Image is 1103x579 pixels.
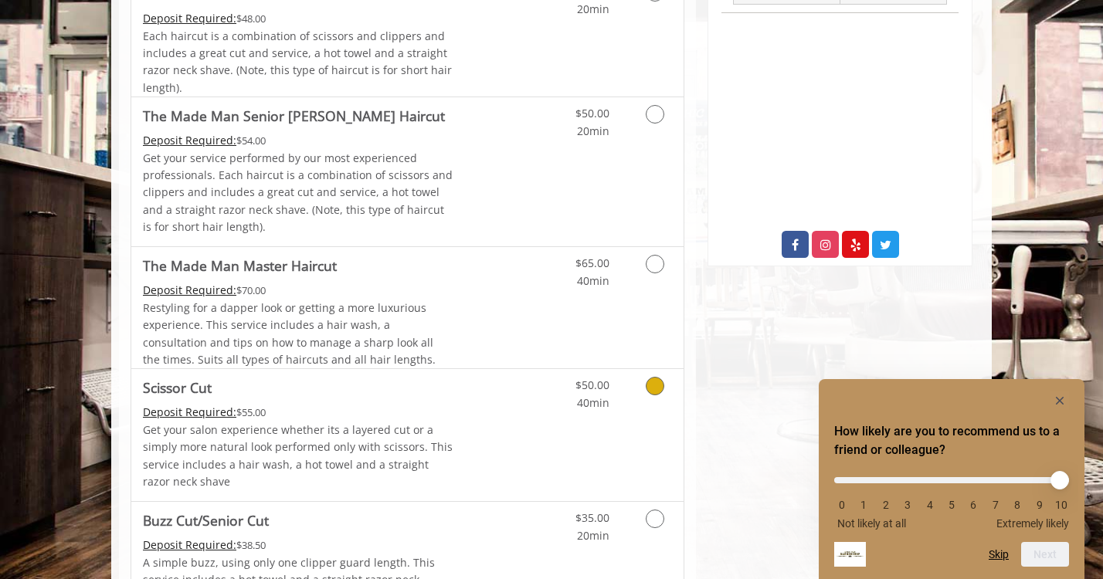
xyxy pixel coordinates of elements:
[143,537,236,552] span: This service needs some Advance to be paid before we block your appointment
[575,510,609,525] span: $35.00
[834,466,1069,530] div: How likely are you to recommend us to a friend or colleague? Select an option from 0 to 10, with ...
[143,10,453,27] div: $48.00
[143,282,453,299] div: $70.00
[878,499,894,511] li: 2
[143,132,453,149] div: $54.00
[143,255,337,276] b: The Made Man Master Haircut
[989,548,1009,560] button: Skip
[900,499,915,511] li: 3
[143,300,436,367] span: Restyling for a dapper look or getting a more luxurious experience. This service includes a hair ...
[1021,542,1069,567] button: Next question
[996,517,1069,530] span: Extremely likely
[1054,499,1069,511] li: 10
[834,499,850,511] li: 0
[1032,499,1047,511] li: 9
[834,422,1069,459] h2: How likely are you to recommend us to a friend or colleague? Select an option from 0 to 10, with ...
[143,377,212,398] b: Scissor Cut
[577,273,609,288] span: 40min
[922,499,938,511] li: 4
[143,105,445,127] b: The Made Man Senior [PERSON_NAME] Haircut
[143,510,269,531] b: Buzz Cut/Senior Cut
[944,499,959,511] li: 5
[577,528,609,543] span: 20min
[143,283,236,297] span: This service needs some Advance to be paid before we block your appointment
[1010,499,1025,511] li: 8
[143,404,453,421] div: $55.00
[143,133,236,147] span: This service needs some Advance to be paid before we block your appointment
[856,499,871,511] li: 1
[575,256,609,270] span: $65.00
[966,499,981,511] li: 6
[577,124,609,138] span: 20min
[577,395,609,410] span: 40min
[143,29,452,95] span: Each haircut is a combination of scissors and clippers and includes a great cut and service, a ho...
[575,378,609,392] span: $50.00
[834,391,1069,567] div: How likely are you to recommend us to a friend or colleague? Select an option from 0 to 10, with ...
[837,517,906,530] span: Not likely at all
[143,11,236,25] span: This service needs some Advance to be paid before we block your appointment
[143,405,236,419] span: This service needs some Advance to be paid before we block your appointment
[988,499,1003,511] li: 7
[577,2,609,16] span: 20min
[143,422,453,491] p: Get your salon experience whether its a layered cut or a simply more natural look performed only ...
[575,106,609,120] span: $50.00
[143,150,453,236] p: Get your service performed by our most experienced professionals. Each haircut is a combination o...
[1050,391,1069,410] button: Hide survey
[143,537,453,554] div: $38.50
